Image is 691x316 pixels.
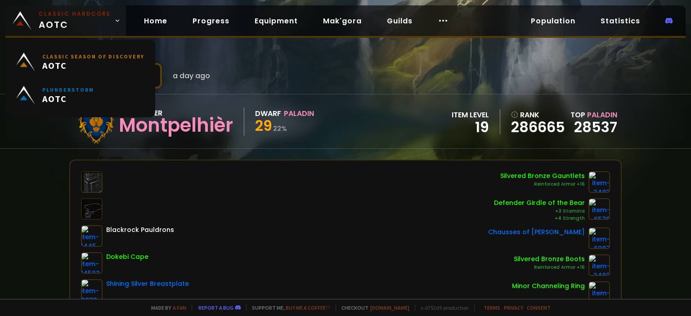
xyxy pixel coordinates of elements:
span: Checkout [336,304,409,311]
span: 29 [255,116,272,136]
div: Soulseeker [119,107,233,119]
div: 19 [452,120,489,134]
small: Classic Hardcore [39,10,111,18]
span: Paladin [587,110,617,120]
a: Terms [484,304,500,311]
div: Silvered Bronze Boots [514,254,585,264]
div: Dokebi Cape [106,252,148,262]
a: [DOMAIN_NAME] [370,304,409,311]
div: +3 Stamina [494,208,585,215]
span: a day ago [173,70,210,81]
span: v. d752d5 - production [415,304,469,311]
a: Progress [185,12,237,30]
div: item level [452,109,489,120]
div: Top [570,109,617,120]
a: Mak'gora [316,12,369,30]
a: Population [524,12,583,30]
a: 286665 [511,120,565,134]
div: Chausses of [PERSON_NAME] [488,227,585,237]
div: Blackrock Pauldrons [106,225,174,235]
a: PlunderstormAOTC [11,79,150,112]
div: +4 Strength [494,215,585,222]
img: item-6576 [588,198,610,220]
img: item-2870 [81,279,103,301]
a: Consent [527,304,551,311]
a: Privacy [504,304,523,311]
img: item-1449 [588,281,610,303]
span: AOTC [39,10,111,31]
a: Home [137,12,175,30]
div: Dwarf [255,108,281,119]
a: Classic Season of DiscoveryAOTC [11,45,150,79]
img: item-3483 [588,171,610,193]
a: 28537 [574,117,617,137]
a: Buy me a coffee [286,304,330,311]
div: Defender Girdle of the Bear [494,198,585,208]
a: Report a bug [198,304,233,311]
div: rank [511,109,565,120]
span: AOTC [42,93,94,104]
img: item-14582 [81,252,103,274]
div: Reinforced Armor +16 [500,181,585,188]
small: Plunderstorm [42,86,94,93]
div: Reinforced Armor +16 [514,264,585,271]
div: Paladin [284,108,314,119]
div: Montpelhièr [119,119,233,132]
img: item-6087 [588,227,610,249]
img: item-1445 [81,225,103,247]
a: a fan [173,304,186,311]
a: Equipment [247,12,305,30]
small: 22 % [273,124,287,133]
span: AOTC [42,60,144,71]
small: Classic Season of Discovery [42,53,144,60]
a: Classic HardcoreAOTC [5,5,126,36]
span: Support me, [246,304,330,311]
a: Statistics [593,12,647,30]
a: Guilds [380,12,420,30]
div: Silvered Bronze Gauntlets [500,171,585,181]
div: Shining Silver Breastplate [106,279,189,289]
div: Minor Channeling Ring [512,281,585,291]
img: item-3482 [588,254,610,276]
span: Made by [146,304,186,311]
